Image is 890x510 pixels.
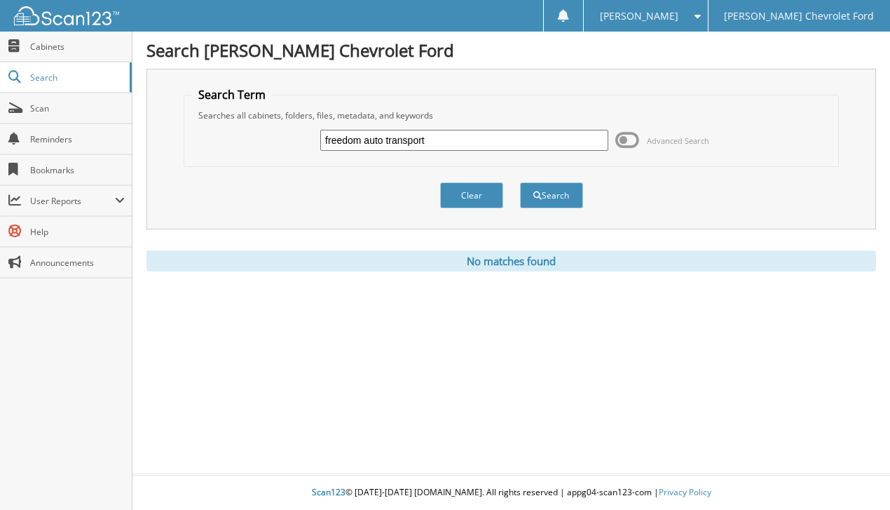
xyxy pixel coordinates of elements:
legend: Search Term [191,87,273,102]
span: Cabinets [30,41,125,53]
img: scan123-logo-white.svg [14,6,119,25]
span: Scan [30,102,125,114]
a: Privacy Policy [659,486,711,498]
span: Scan123 [312,486,345,498]
span: Advanced Search [647,135,709,146]
div: Searches all cabinets, folders, files, metadata, and keywords [191,109,831,121]
div: © [DATE]-[DATE] [DOMAIN_NAME]. All rights reserved | appg04-scan123-com | [132,476,890,510]
span: Help [30,226,125,238]
span: User Reports [30,195,115,207]
button: Clear [440,182,503,208]
span: [PERSON_NAME] [600,12,678,20]
button: Search [520,182,583,208]
div: No matches found [146,250,876,271]
span: Search [30,72,123,83]
span: Announcements [30,257,125,269]
span: Bookmarks [30,164,125,176]
span: Reminders [30,133,125,145]
span: [PERSON_NAME] Chevrolet Ford [724,12,874,20]
h1: Search [PERSON_NAME] Chevrolet Ford [146,39,876,62]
